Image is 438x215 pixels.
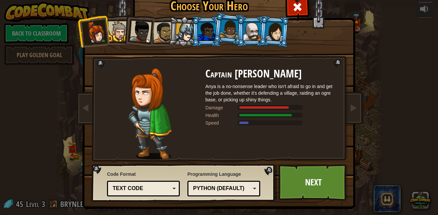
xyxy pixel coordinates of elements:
span: Code Format [107,171,180,177]
div: Python (Default) [193,185,251,192]
div: Deals 120% of listed Warrior weapon damage. [205,104,338,111]
a: Next [278,164,348,201]
li: Sir Tharin Thunderfist [101,15,131,46]
h2: Captain [PERSON_NAME] [205,68,338,80]
li: Arryn Stonewall [212,12,245,46]
div: Text code [113,185,170,192]
li: Lady Ida Justheart [122,14,155,47]
span: Programming Language [187,171,260,177]
div: Speed [205,120,239,126]
li: Illia Shieldsmith [258,15,290,48]
div: Moves at 6 meters per second. [205,120,338,126]
div: Damage [205,104,239,111]
div: Gains 140% of listed Warrior armor health. [205,112,338,119]
li: Gordon the Stalwart [191,16,221,47]
img: captain-pose.png [128,68,171,160]
li: Okar Stompfoot [237,16,267,47]
div: Anya is a no-nonsense leader who isn't afraid to go in and get the job done, whether it's defendi... [205,83,338,103]
li: Captain Anya Weston [77,15,110,48]
div: Health [205,112,239,119]
img: language-selector-background.png [91,164,277,202]
li: Hattori Hanzō [168,16,200,48]
li: Alejandro the Duelist [146,16,176,47]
